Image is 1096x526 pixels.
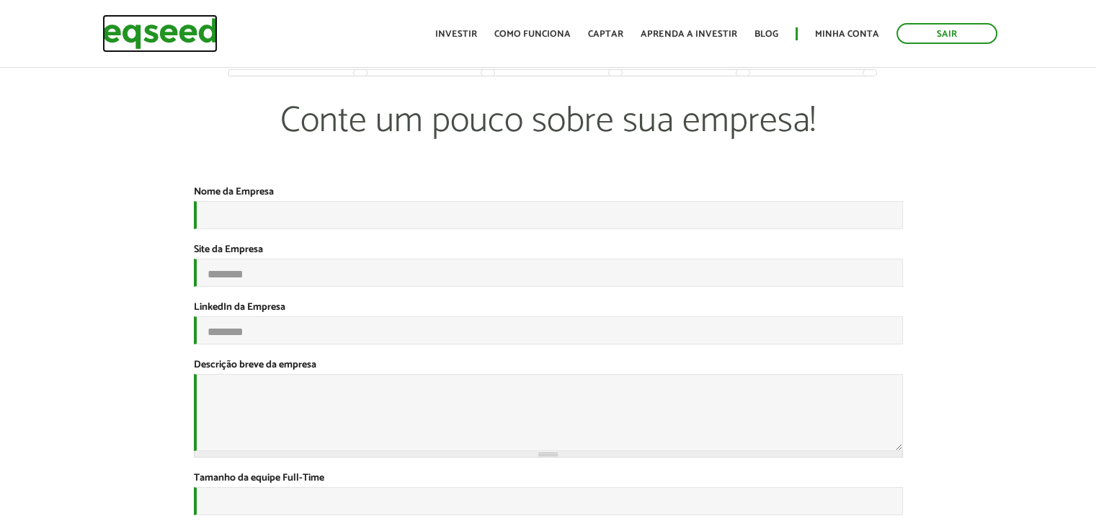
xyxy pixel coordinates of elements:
label: LinkedIn da Empresa [194,303,285,313]
label: Tamanho da equipe Full-Time [194,473,324,483]
a: Aprenda a investir [641,30,737,39]
a: Minha conta [815,30,879,39]
label: Descrição breve da empresa [194,360,316,370]
a: Como funciona [494,30,571,39]
label: Site da Empresa [194,245,263,255]
label: Nome da Empresa [194,187,274,197]
p: Conte um pouco sobre sua empresa! [229,99,868,186]
a: Captar [588,30,623,39]
a: Investir [435,30,477,39]
a: Blog [754,30,778,39]
a: Sair [896,23,997,44]
img: EqSeed [102,14,218,53]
